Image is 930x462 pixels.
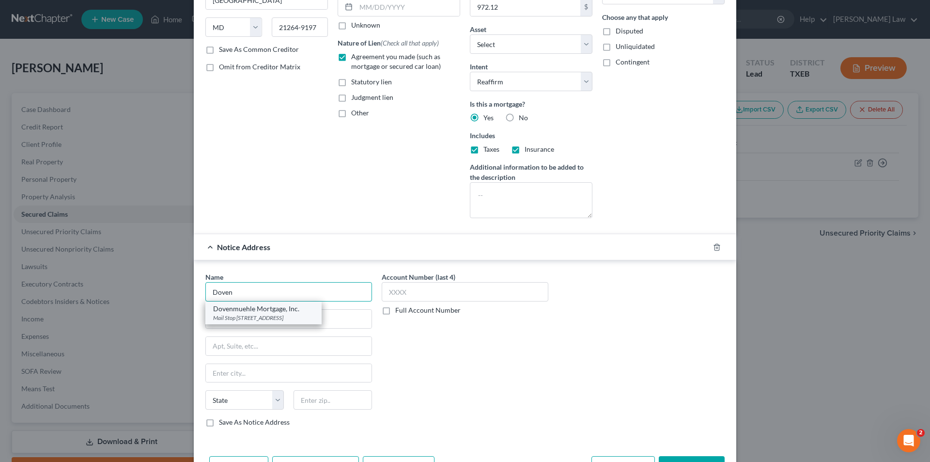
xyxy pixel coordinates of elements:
span: Other [351,109,369,117]
span: Disputed [616,27,643,35]
input: Enter zip... [272,17,328,37]
label: Unknown [351,20,380,30]
label: Additional information to be added to the description [470,162,592,182]
span: No [519,113,528,122]
label: Is this a mortgage? [470,99,592,109]
label: Save As Common Creditor [219,45,299,54]
label: Includes [470,130,592,141]
span: Name [205,273,223,281]
span: Yes [483,113,494,122]
span: Asset [470,25,486,33]
span: Judgment lien [351,93,393,101]
label: Nature of Lien [338,38,439,48]
span: Notice Address [217,242,270,252]
label: Intent [470,62,488,72]
input: XXXX [382,282,548,302]
label: Choose any that apply [602,12,725,22]
span: Unliquidated [616,42,655,50]
span: (Check all that apply) [381,39,439,47]
input: Enter zip.. [294,390,372,410]
label: Account Number (last 4) [382,272,455,282]
span: Insurance [525,145,554,153]
input: Search by name... [205,282,372,302]
input: Enter city... [206,364,372,382]
span: Statutory lien [351,78,392,86]
label: Save As Notice Address [219,417,290,427]
span: Agreement you made (such as mortgage or secured car loan) [351,52,441,70]
div: Dovenmuehle Mortgage, Inc. [213,304,314,314]
input: Apt, Suite, etc... [206,337,372,355]
label: Full Account Number [395,305,461,315]
div: Mail Stop [STREET_ADDRESS] [213,314,314,322]
iframe: Intercom live chat [897,429,920,452]
span: Omit from Creditor Matrix [219,63,300,71]
span: Contingent [616,58,650,66]
span: 2 [917,429,925,437]
span: Taxes [483,145,499,153]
